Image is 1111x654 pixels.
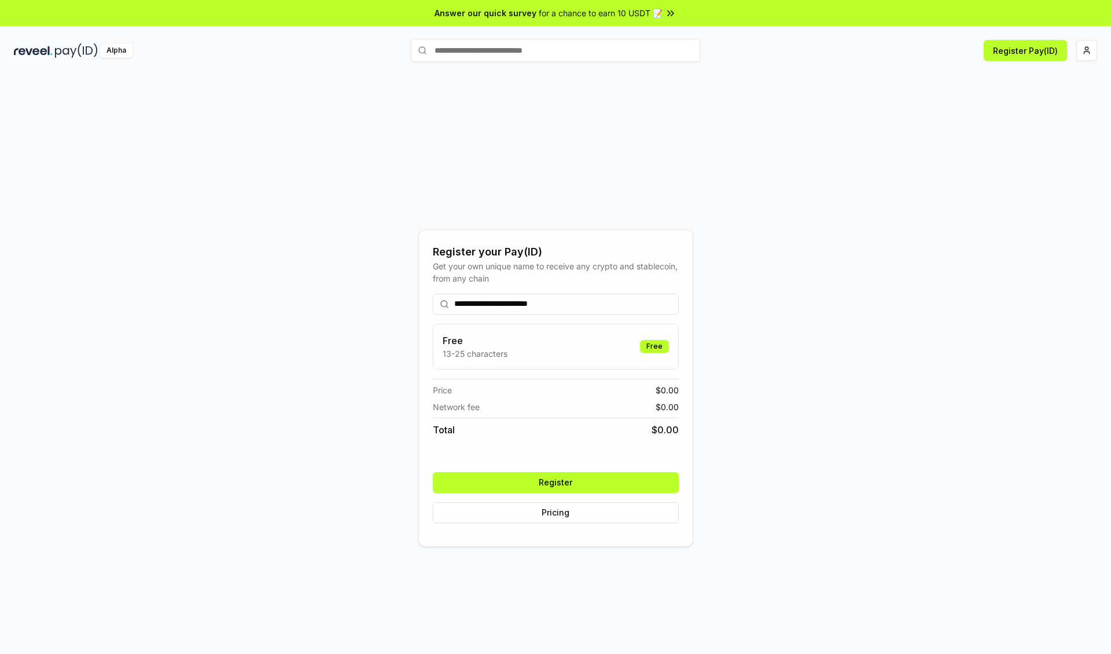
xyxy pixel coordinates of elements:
[443,348,507,360] p: 13-25 characters
[433,244,679,260] div: Register your Pay(ID)
[433,401,480,413] span: Network fee
[100,43,133,58] div: Alpha
[433,384,452,396] span: Price
[652,423,679,437] span: $ 0.00
[14,43,53,58] img: reveel_dark
[433,502,679,523] button: Pricing
[435,7,536,19] span: Answer our quick survey
[433,472,679,493] button: Register
[443,334,507,348] h3: Free
[433,260,679,284] div: Get your own unique name to receive any crypto and stablecoin, from any chain
[539,7,663,19] span: for a chance to earn 10 USDT 📝
[433,423,455,437] span: Total
[640,340,669,353] div: Free
[984,40,1067,61] button: Register Pay(ID)
[656,384,679,396] span: $ 0.00
[55,43,98,58] img: pay_id
[656,401,679,413] span: $ 0.00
